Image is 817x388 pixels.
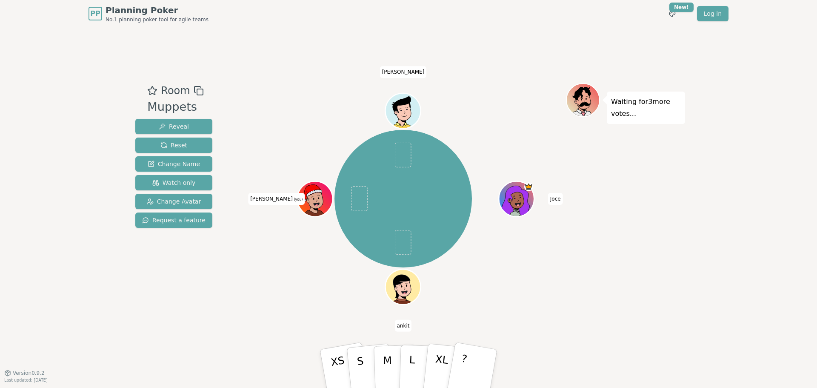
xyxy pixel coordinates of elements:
span: Reveal [159,122,189,131]
span: Click to change your name [248,193,305,205]
span: Click to change your name [548,193,563,205]
span: Change Name [148,160,200,168]
span: Click to change your name [380,66,427,78]
button: Change Name [135,156,212,172]
button: Reset [135,138,212,153]
div: New! [669,3,694,12]
div: Muppets [147,98,203,116]
span: Planning Poker [106,4,209,16]
button: Change Avatar [135,194,212,209]
span: Change Avatar [147,197,201,206]
button: Watch only [135,175,212,190]
span: Reset [160,141,187,149]
a: Log in [697,6,728,21]
span: Click to change your name [395,319,412,331]
span: Joce is the host [524,182,533,191]
button: Request a feature [135,213,212,228]
button: Add as favourite [147,83,157,98]
button: Version0.9.2 [4,370,45,377]
span: PP [90,9,100,19]
button: New! [665,6,680,21]
span: Version 0.9.2 [13,370,45,377]
span: Room [161,83,190,98]
span: Watch only [152,178,196,187]
span: Request a feature [142,216,206,224]
span: (you) [293,198,303,201]
a: PPPlanning PokerNo.1 planning poker tool for agile teams [89,4,209,23]
button: Click to change your avatar [299,182,332,216]
button: Reveal [135,119,212,134]
span: No.1 planning poker tool for agile teams [106,16,209,23]
p: Waiting for 3 more votes... [611,96,681,120]
span: Last updated: [DATE] [4,378,48,382]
